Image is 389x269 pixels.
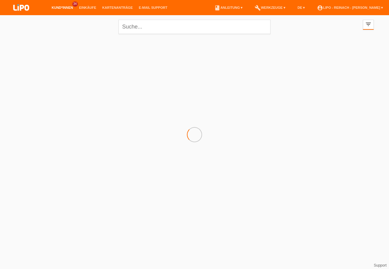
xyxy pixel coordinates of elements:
[374,263,387,267] a: Support
[119,20,270,34] input: Suche...
[72,2,78,7] span: 34
[136,6,170,9] a: E-Mail Support
[317,5,323,11] i: account_circle
[76,6,99,9] a: Einkäufe
[99,6,136,9] a: Kartenanträge
[211,6,246,9] a: bookAnleitung ▾
[214,5,220,11] i: book
[252,6,288,9] a: buildWerkzeuge ▾
[294,6,308,9] a: DE ▾
[255,5,261,11] i: build
[314,6,386,9] a: account_circleLIPO - Reinach - [PERSON_NAME] ▾
[6,12,36,17] a: LIPO pay
[365,21,372,28] i: filter_list
[49,6,76,9] a: Kund*innen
